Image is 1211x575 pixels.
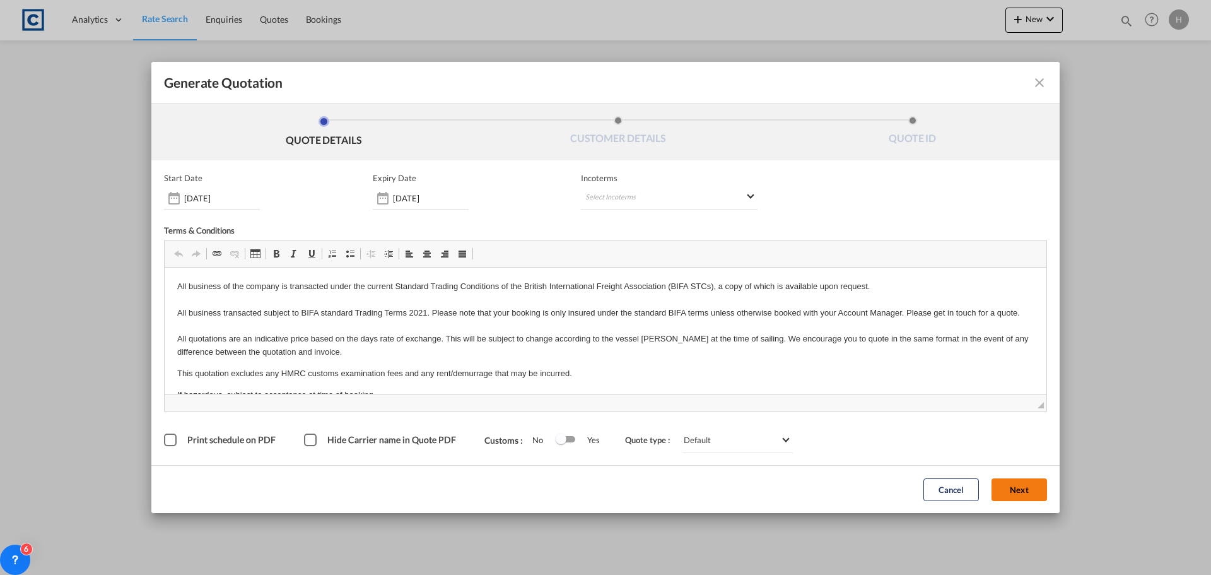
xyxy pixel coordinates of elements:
span: Yes [575,435,600,445]
button: Next [992,478,1047,501]
span: Print schedule on PDF [187,434,276,445]
a: Unlink [226,246,243,262]
span: Drag to resize [1038,402,1044,408]
a: Centre [418,246,436,262]
p: Start Date [164,173,202,183]
a: Justify [453,246,471,262]
md-dialog: Generate QuotationQUOTE ... [151,62,1060,513]
a: Increase Indent [380,246,397,262]
md-select: Select Incoterms [581,187,758,210]
span: Hide Carrier name in Quote PDF [327,434,456,445]
li: CUSTOMER DETAILS [471,116,766,150]
div: Terms & Conditions [164,225,605,240]
body: Rich Text Editor, editor6 [13,13,869,134]
span: Generate Quotation [164,74,283,91]
input: Start date [184,193,260,203]
md-switch: Switch 1 [556,430,575,449]
a: Decrease Indent [362,246,380,262]
p: Expiry Date [373,173,416,183]
a: Link (Ctrl+K) [208,246,226,262]
span: Quote type : [625,435,679,445]
p: This quotation excludes any HMRC customs examination fees and any rent/demurrage that may be incu... [13,100,869,113]
a: Insert/Remove Bulleted List [341,246,359,262]
a: Underline (Ctrl+U) [303,246,320,262]
li: QUOTE ID [765,116,1060,150]
button: Cancel [923,478,979,501]
a: Italic (Ctrl+I) [285,246,303,262]
div: Default [684,435,711,445]
a: Undo (Ctrl+Z) [170,246,187,262]
a: Redo (Ctrl+Y) [187,246,205,262]
md-icon: icon-close fg-AAA8AD cursor m-0 [1032,75,1047,90]
span: Incoterms [581,173,758,183]
a: Table [247,246,264,262]
span: Customs : [484,435,532,446]
a: Align Right [436,246,453,262]
a: Bold (Ctrl+B) [267,246,285,262]
md-checkbox: Print schedule on PDF [164,434,279,446]
md-checkbox: Hide Carrier name in Quote PDF [304,434,459,446]
span: No [532,435,556,445]
p: All business of the company is transacted under the current Standard Trading Conditions of the Br... [13,13,869,92]
input: Expiry date [393,193,469,203]
a: Insert/Remove Numbered List [324,246,341,262]
p: If hazardous, subject to acceptance at time of booking. [13,121,869,134]
li: QUOTE DETAILS [177,116,471,150]
a: Align Left [401,246,418,262]
iframe: Rich Text Editor, editor6 [165,268,1046,394]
